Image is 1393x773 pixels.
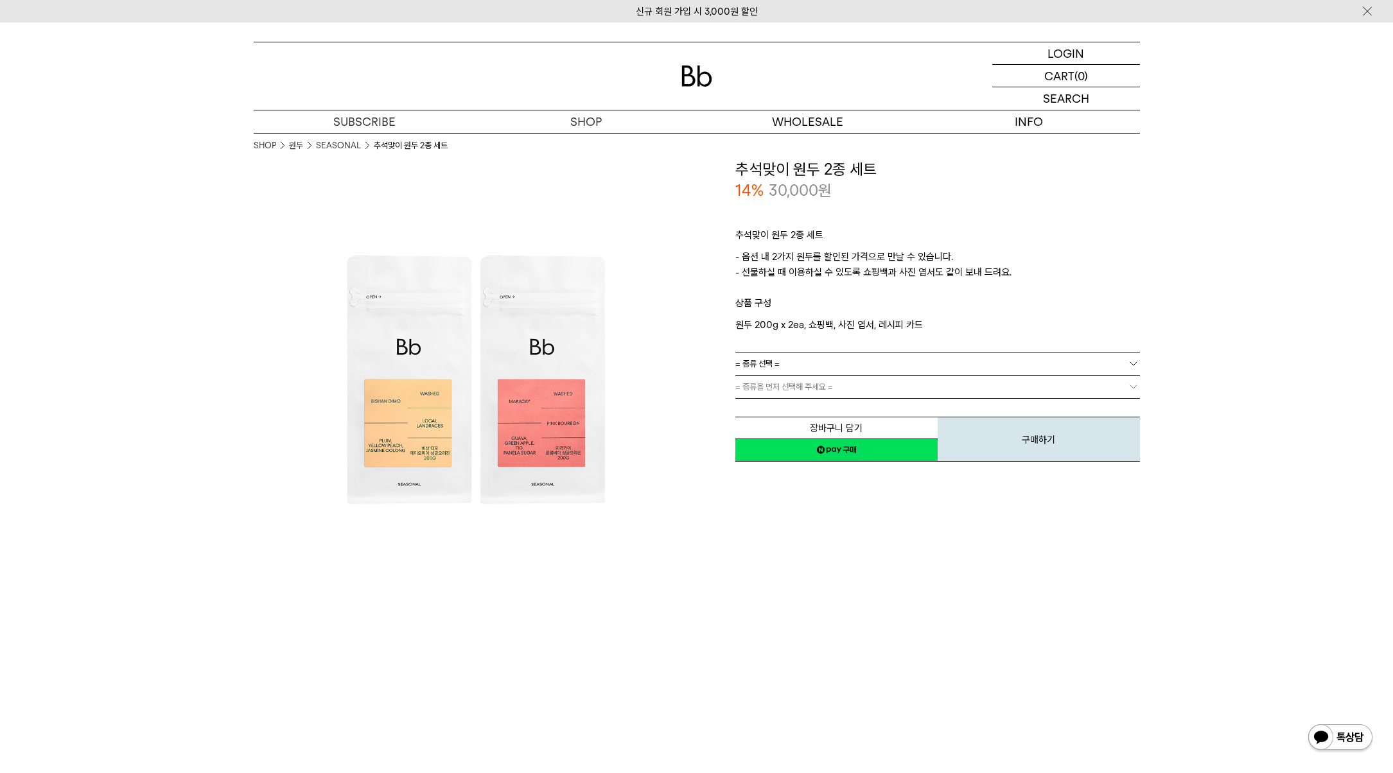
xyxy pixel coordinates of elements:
p: INFO [918,110,1140,133]
p: SEARCH [1043,87,1089,110]
p: (0) [1074,65,1088,87]
a: CART (0) [992,65,1140,87]
a: SUBSCRIBE [254,110,475,133]
a: 원두 [289,139,303,152]
p: 원두 200g x 2ea, 쇼핑백, 사진 엽서, 레시피 카드 [735,317,1140,333]
img: 카카오톡 채널 1:1 채팅 버튼 [1307,723,1374,754]
h3: 추석맞이 원두 2종 세트 [735,159,1140,180]
p: - 옵션 내 2가지 원두를 할인된 가격으로 만날 수 있습니다. - 선물하실 때 이용하실 수 있도록 쇼핑백과 사진 엽서도 같이 보내 드려요. [735,249,1140,295]
a: LOGIN [992,42,1140,65]
button: 장바구니 담기 [735,417,938,439]
p: 14% [735,180,764,202]
p: 추석맞이 원두 2종 세트 [735,227,1140,249]
a: SEASONAL [316,139,361,152]
p: LOGIN [1047,42,1084,64]
img: 추석맞이 원두 2종 세트 [254,159,697,602]
p: CART [1044,65,1074,87]
button: 구매하기 [938,417,1140,462]
a: SHOP [254,139,276,152]
a: SHOP [475,110,697,133]
span: = 종류을 먼저 선택해 주세요 = [735,376,833,398]
span: = 종류 선택 = [735,352,780,375]
p: 30,000 [769,180,832,202]
li: 추석맞이 원두 2종 세트 [374,139,448,152]
img: 로고 [681,65,712,87]
a: 신규 회원 가입 시 3,000원 할인 [636,6,758,17]
a: 새창 [735,439,938,462]
p: WHOLESALE [697,110,918,133]
p: 상품 구성 [735,295,1140,317]
span: 원 [818,181,832,200]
